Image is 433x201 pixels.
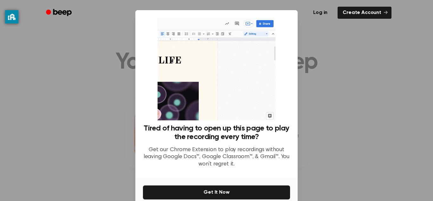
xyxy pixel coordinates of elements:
p: Get our Chrome Extension to play recordings without leaving Google Docs™, Google Classroom™, & Gm... [143,146,290,168]
a: Log in [307,5,334,20]
a: Beep [42,7,77,19]
h3: Tired of having to open up this page to play the recording every time? [143,124,290,141]
button: privacy banner [5,10,18,23]
a: Create Account [338,7,391,19]
button: Get It Now [143,185,290,199]
img: Beep extension in action [158,18,275,120]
